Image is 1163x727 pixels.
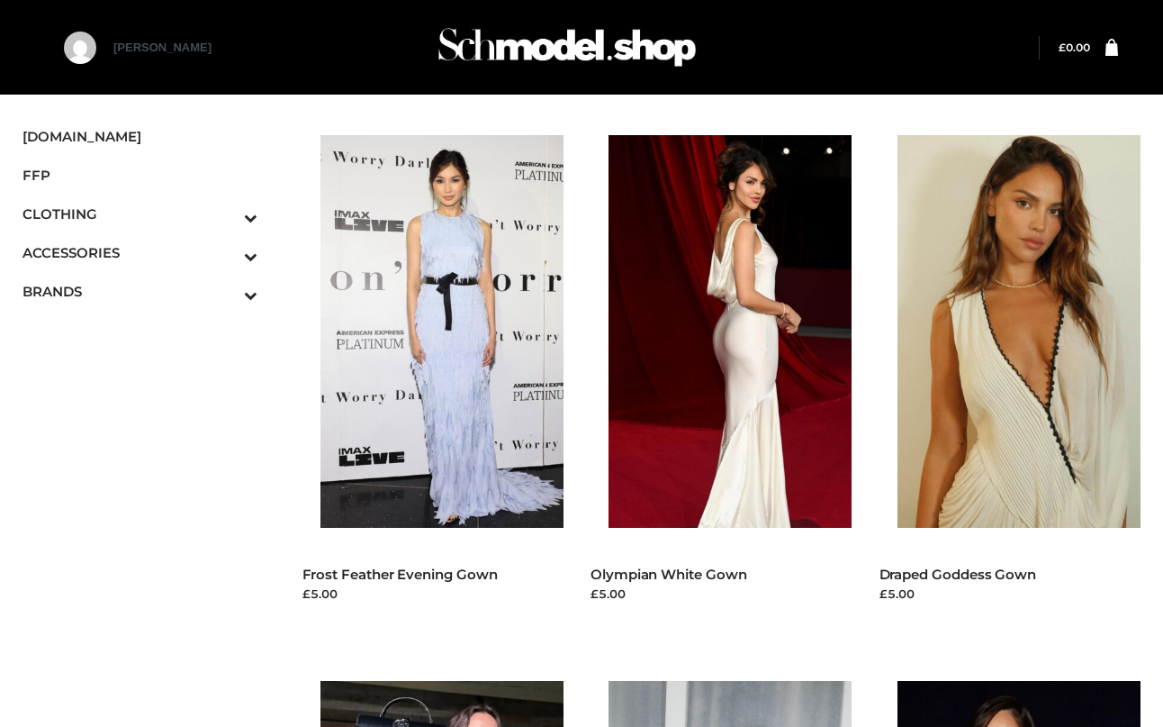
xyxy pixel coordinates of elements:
[1059,41,1090,54] bdi: 0.00
[591,566,747,583] a: Olympian White Gown
[23,242,257,263] span: ACCESSORIES
[879,566,1037,583] a: Draped Goddess Gown
[23,195,257,233] a: CLOTHINGToggle Submenu
[194,233,257,272] button: Toggle Submenu
[432,12,702,83] img: Schmodel Admin 964
[113,41,212,86] a: [PERSON_NAME]
[1059,41,1066,54] span: £
[302,566,498,583] a: Frost Feather Evening Gown
[23,281,257,302] span: BRANDS
[879,585,1140,603] div: £5.00
[23,165,257,186] span: FFP
[1059,41,1090,54] a: £0.00
[23,117,257,156] a: [DOMAIN_NAME]
[23,204,257,224] span: CLOTHING
[23,126,257,147] span: [DOMAIN_NAME]
[23,233,257,272] a: ACCESSORIESToggle Submenu
[591,585,852,603] div: £5.00
[194,272,257,311] button: Toggle Submenu
[23,272,257,311] a: BRANDSToggle Submenu
[302,585,563,603] div: £5.00
[194,195,257,233] button: Toggle Submenu
[23,156,257,195] a: FFP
